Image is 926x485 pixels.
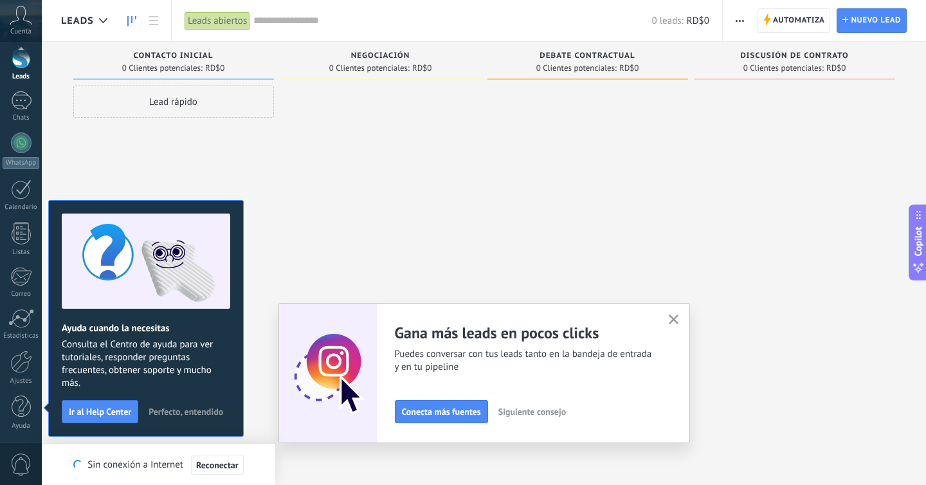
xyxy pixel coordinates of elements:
[494,51,682,62] div: Debate contractual
[851,9,901,32] span: Nuevo lead
[540,51,635,60] span: Debate contractual
[287,51,475,62] div: Negociación
[143,8,165,33] a: Lista
[3,203,40,212] div: Calendario
[61,15,94,27] span: Leads
[122,64,203,72] span: 0 Clientes potenciales:
[73,454,243,475] div: Sin conexión a Internet
[652,15,684,27] span: 0 leads:
[3,73,40,81] div: Leads
[149,407,223,416] span: Perfecto, entendido
[329,64,410,72] span: 0 Clientes potenciales:
[80,51,268,62] div: Contacto inicial
[143,402,229,421] button: Perfecto, entendido
[701,51,889,62] div: Discusión de contrato
[837,8,907,33] a: Nuevo lead
[3,332,40,340] div: Estadísticas
[73,86,274,118] div: Lead rápido
[69,407,131,416] span: Ir al Help Center
[3,157,39,169] div: WhatsApp
[62,338,230,390] span: Consulta el Centro de ayuda para ver tutoriales, responder preguntas frecuentes, obtener soporte ...
[826,64,846,72] span: RD$0
[121,8,143,33] a: Leads
[62,322,230,334] h2: Ayuda cuando la necesitas
[395,348,653,374] span: Puedes conversar con tus leads tanto en la bandeja de entrada y en tu pipeline
[196,461,239,470] span: Reconectar
[912,227,925,257] span: Copilot
[3,377,40,385] div: Ajustes
[185,12,250,30] div: Leads abiertos
[402,407,481,416] span: Conecta más fuentes
[687,15,709,27] span: RD$0
[412,64,431,72] span: RD$0
[773,9,825,32] span: Automatiza
[493,402,572,421] button: Siguiente consejo
[731,8,749,33] button: Más
[191,455,244,475] button: Reconectar
[3,114,40,122] div: Chats
[743,64,824,72] span: 0 Clientes potenciales:
[3,422,40,430] div: Ayuda
[205,64,224,72] span: RD$0
[62,400,138,423] button: Ir al Help Center
[3,290,40,298] div: Correo
[3,248,40,257] div: Listas
[134,51,213,60] span: Contacto inicial
[351,51,410,60] span: Negociación
[395,400,488,423] button: Conecta más fuentes
[498,407,566,416] span: Siguiente consejo
[10,28,32,36] span: Cuenta
[395,323,653,343] h2: Gana más leads en pocos clicks
[758,8,831,33] a: Automatiza
[619,64,639,72] span: RD$0
[536,64,617,72] span: 0 Clientes potenciales:
[740,51,848,60] span: Discusión de contrato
